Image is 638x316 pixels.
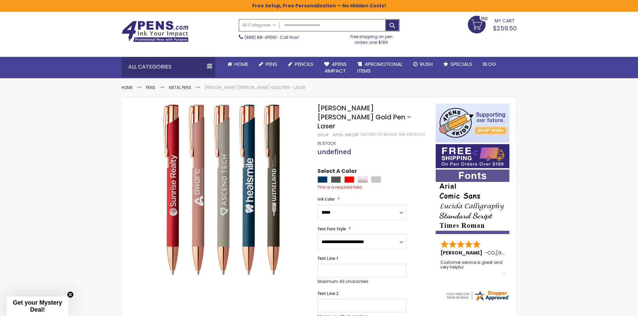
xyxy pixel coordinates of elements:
[135,103,309,277] img: Crosby Softy Rose Gold Pen - Laser
[146,85,155,90] a: Pens
[352,57,408,79] a: 4PROMOTIONALITEMS
[333,132,355,138] div: 4PGS-MRQ
[122,85,133,90] a: Home
[239,19,279,30] a: All Categories
[436,170,509,234] img: font-personalization-examples
[67,291,74,298] button: Close teaser
[438,57,478,72] a: Specials
[344,176,354,183] div: Red
[331,176,341,183] div: Gunmetal
[440,249,485,256] span: [PERSON_NAME]
[343,31,400,45] div: Free shipping on pen orders over $199
[357,61,403,74] span: 4PROMOTIONAL ITEMS
[324,61,347,74] span: 4Pens 4impact
[317,291,339,296] span: Text Line 2
[481,15,488,22] span: 150
[317,132,330,138] strong: SKU
[295,61,313,68] span: Pencils
[122,21,189,42] img: 4Pens Custom Pens and Promotional Products
[7,297,68,316] div: Get your Mystery Deal!Close teaser
[205,85,305,90] li: [PERSON_NAME] [PERSON_NAME] Gold Pen - Laser
[487,249,495,256] span: CO
[436,104,509,142] img: 4pens 4 kids
[122,57,215,77] div: All Categories
[317,279,407,284] p: Maximum 40 characters
[496,249,545,256] span: [GEOGRAPHIC_DATA]
[440,260,505,275] div: Customer service is great and very helpful
[358,176,368,183] div: Rose Gold
[317,185,429,190] div: This is a required field.
[169,85,191,90] a: Metal Pens
[317,196,335,202] span: Ink Color
[254,57,283,72] a: Pens
[371,176,381,183] div: Silver
[445,290,510,302] img: 4pens.com widget logo
[317,140,336,146] span: In stock
[317,103,411,131] span: [PERSON_NAME] [PERSON_NAME] Gold Pen - Laser
[493,24,517,32] span: $259.50
[317,141,336,146] div: Availability
[266,61,277,68] span: Pens
[244,34,299,40] span: - Call Now!
[420,61,433,68] span: Rush
[317,226,346,232] span: Text Font Style
[478,57,501,72] a: Blog
[244,34,277,40] a: (888) 88-4PENS
[222,57,254,72] a: Home
[483,61,496,68] span: Blog
[319,57,352,79] a: 4Pens4impact
[317,168,357,177] span: Select A Color
[317,147,351,156] span: undefined
[468,16,517,32] a: $259.50 150
[445,297,510,303] a: 4pens.com certificate URL
[242,22,276,28] span: All Categories
[485,249,545,256] span: - ,
[317,176,328,183] div: Navy Blue
[234,61,248,68] span: Home
[436,144,509,168] img: Free shipping on orders over $199
[283,57,319,72] a: Pencils
[317,255,339,261] span: Text Line 1
[355,132,425,137] a: Be the first to review this product
[408,57,438,72] a: Rush
[450,61,472,68] span: Specials
[13,299,62,313] span: Get your Mystery Deal!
